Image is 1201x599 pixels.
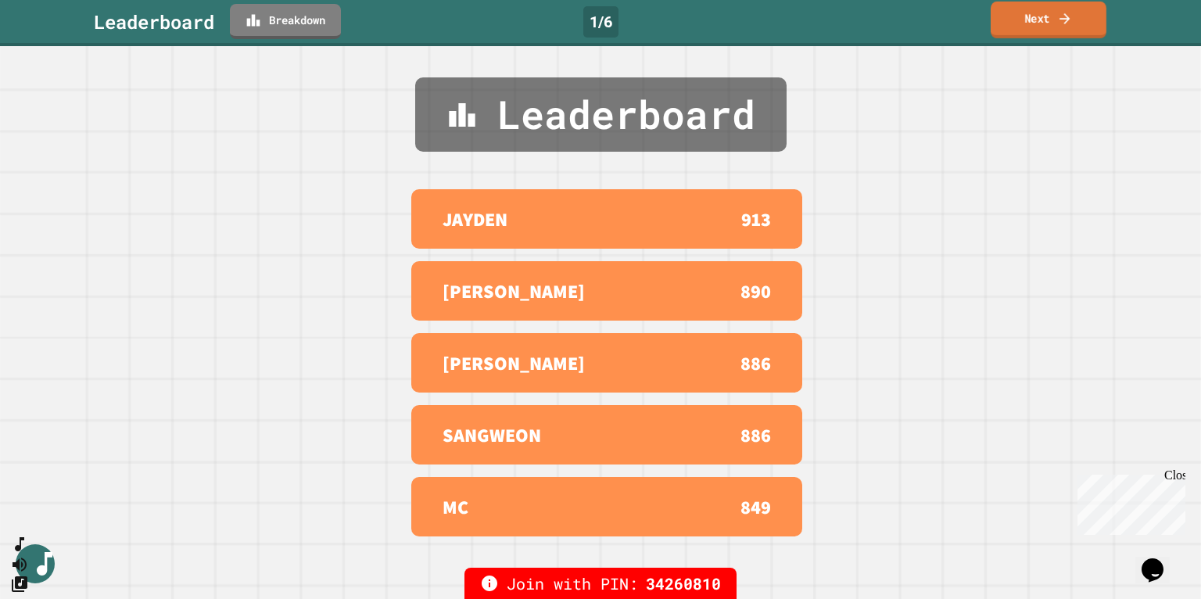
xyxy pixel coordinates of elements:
div: 1 / 6 [583,6,618,38]
span: 34260810 [646,572,721,595]
p: 890 [740,277,771,305]
button: Change Music [10,574,29,594]
p: SANGWEON [443,421,541,449]
p: 913 [741,205,771,233]
a: Breakdown [230,4,341,39]
p: [PERSON_NAME] [443,277,585,305]
p: 886 [740,421,771,449]
iframe: chat widget [1135,536,1185,583]
p: 886 [740,349,771,377]
div: Join with PIN: [464,568,737,599]
p: 849 [740,493,771,521]
p: MC [443,493,468,521]
div: Chat with us now!Close [6,6,108,99]
button: Mute music [10,554,29,574]
iframe: chat widget [1071,468,1185,535]
div: Leaderboard [415,77,787,152]
div: Leaderboard [94,8,214,36]
p: [PERSON_NAME] [443,349,585,377]
button: SpeedDial basic example [10,535,29,554]
p: JAYDEN [443,205,507,233]
a: Next [991,2,1106,38]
